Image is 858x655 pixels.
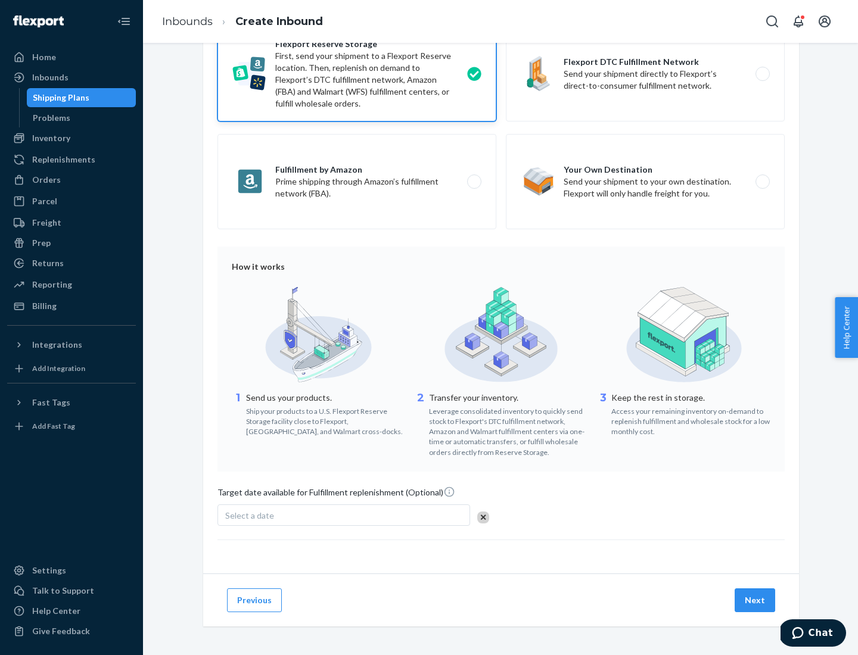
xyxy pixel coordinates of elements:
[786,10,810,33] button: Open notifications
[32,421,75,431] div: Add Fast Tag
[32,154,95,166] div: Replenishments
[7,233,136,252] a: Prep
[813,10,837,33] button: Open account menu
[7,129,136,148] a: Inventory
[32,300,57,312] div: Billing
[232,391,244,436] div: 1
[246,392,405,404] p: Send us your products.
[7,68,136,87] a: Inbounds
[246,404,405,436] div: Ship your products to a U.S. Flexport Reserve Storage facility close to Flexport, [GEOGRAPHIC_DAT...
[32,71,69,83] div: Inbounds
[27,88,136,107] a: Shipping Plans
[611,392,770,404] p: Keep the rest in storage.
[7,359,136,378] a: Add Integration
[227,588,282,612] button: Previous
[429,404,588,457] div: Leverage consolidated inventory to quickly send stock to Flexport's DTC fulfillment network, Amaz...
[32,564,66,576] div: Settings
[7,601,136,620] a: Help Center
[7,297,136,316] a: Billing
[13,15,64,27] img: Flexport logo
[32,339,82,351] div: Integrations
[7,192,136,211] a: Parcel
[32,174,61,186] div: Orders
[32,257,64,269] div: Returns
[32,363,85,373] div: Add Integration
[153,4,332,39] ol: breadcrumbs
[835,297,858,358] button: Help Center
[112,10,136,33] button: Close Navigation
[7,335,136,354] button: Integrations
[7,393,136,412] button: Fast Tags
[735,588,775,612] button: Next
[32,279,72,291] div: Reporting
[32,195,57,207] div: Parcel
[32,397,70,408] div: Fast Tags
[32,585,94,597] div: Talk to Support
[27,108,136,127] a: Problems
[7,561,136,580] a: Settings
[162,15,213,28] a: Inbounds
[32,217,61,229] div: Freight
[32,605,80,617] div: Help Center
[32,132,70,144] div: Inventory
[32,237,51,249] div: Prep
[7,417,136,436] a: Add Fast Tag
[7,275,136,294] a: Reporting
[217,486,455,503] span: Target date available for Fulfillment replenishment (Optional)
[7,150,136,169] a: Replenishments
[760,10,784,33] button: Open Search Box
[429,392,588,404] p: Transfer your inventory.
[33,112,70,124] div: Problems
[7,48,136,67] a: Home
[597,391,609,436] div: 3
[235,15,323,28] a: Create Inbound
[7,213,136,232] a: Freight
[32,51,56,63] div: Home
[781,619,846,649] iframe: Opens a widget where you can chat to one of our agents
[7,581,136,600] button: Talk to Support
[225,510,274,520] span: Select a date
[7,170,136,189] a: Orders
[611,404,770,436] div: Access your remaining inventory on-demand to replenish fulfillment and wholesale stock for a low ...
[33,92,89,104] div: Shipping Plans
[32,625,90,637] div: Give Feedback
[415,391,427,457] div: 2
[232,261,770,273] div: How it works
[7,254,136,273] a: Returns
[7,622,136,641] button: Give Feedback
